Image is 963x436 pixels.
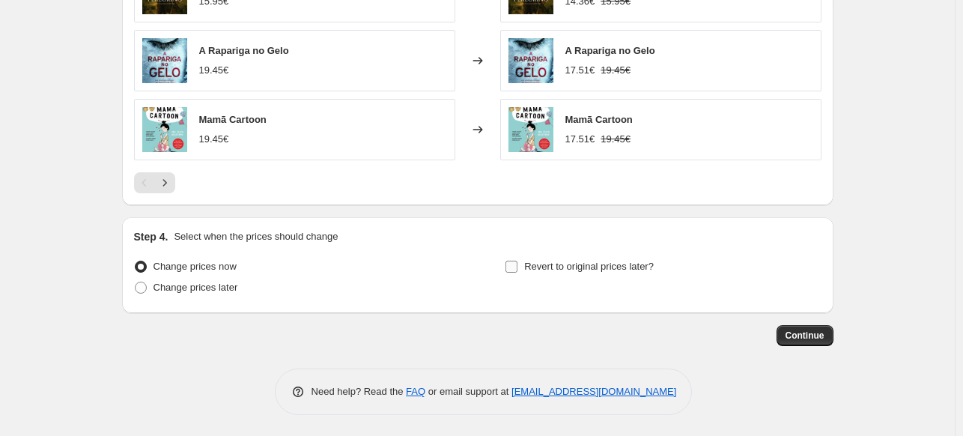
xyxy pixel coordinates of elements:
img: a-rapariga-no-gelo-469867_80x.jpg [142,38,187,83]
strike: 19.45€ [601,132,631,147]
img: a-rapariga-no-gelo-469867_80x.jpg [508,38,553,83]
img: mama-cartoon-288744_80x.jpg [508,107,553,152]
span: Mamã Cartoon [565,114,633,125]
span: Need help? Read the [312,386,407,397]
div: 17.51€ [565,132,595,147]
span: A Rapariga no Gelo [199,45,289,56]
button: Next [154,172,175,193]
nav: Pagination [134,172,175,193]
span: A Rapariga no Gelo [565,45,655,56]
a: [EMAIL_ADDRESS][DOMAIN_NAME] [511,386,676,397]
span: Revert to original prices later? [524,261,654,272]
p: Select when the prices should change [174,229,338,244]
button: Continue [777,325,833,346]
h2: Step 4. [134,229,168,244]
span: Continue [786,330,824,342]
strike: 19.45€ [601,63,631,78]
a: FAQ [406,386,425,397]
div: 19.45€ [199,63,229,78]
div: 17.51€ [565,63,595,78]
img: mama-cartoon-288744_80x.jpg [142,107,187,152]
span: or email support at [425,386,511,397]
span: Mamã Cartoon [199,114,267,125]
div: 19.45€ [199,132,229,147]
span: Change prices now [154,261,237,272]
span: Change prices later [154,282,238,293]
